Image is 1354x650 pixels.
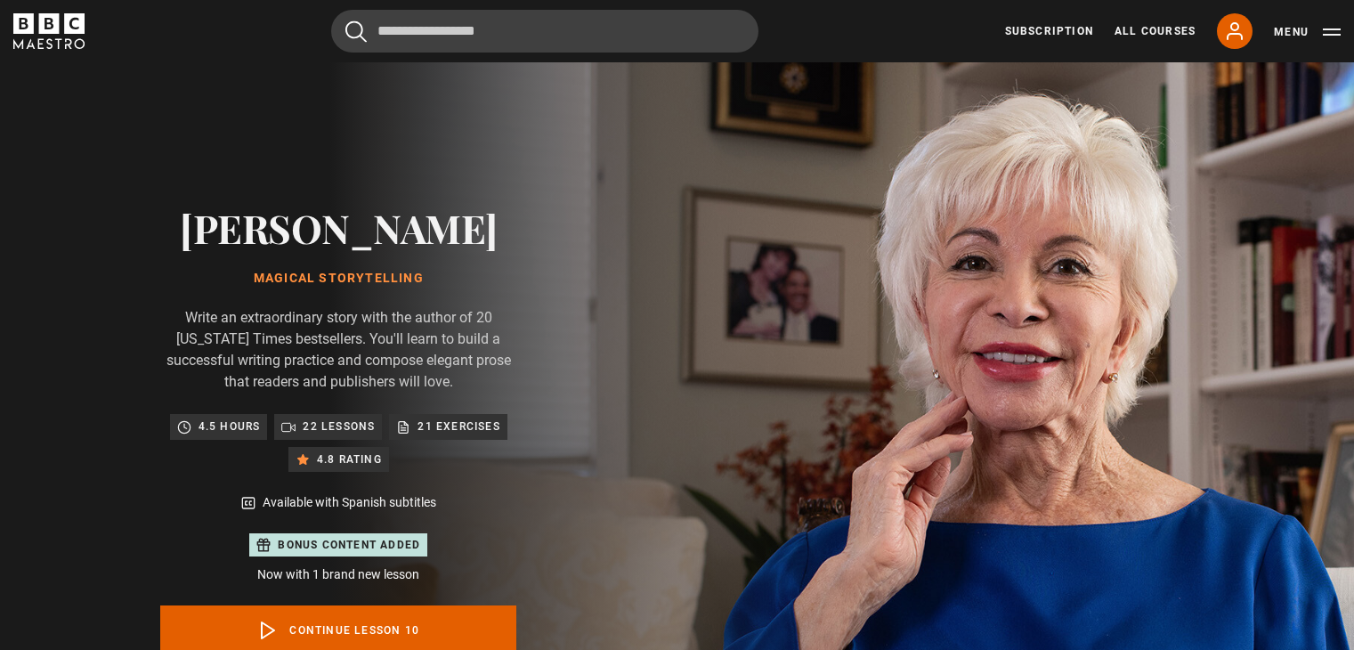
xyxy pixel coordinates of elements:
[331,10,758,53] input: Search
[160,307,516,393] p: Write an extraordinary story with the author of 20 [US_STATE] Times bestsellers. You'll learn to ...
[278,537,420,553] p: Bonus content added
[345,20,367,43] button: Submit the search query
[1115,23,1196,39] a: All Courses
[13,13,85,49] svg: BBC Maestro
[263,493,436,512] p: Available with Spanish subtitles
[1005,23,1093,39] a: Subscription
[160,205,516,250] h2: [PERSON_NAME]
[160,565,516,584] p: Now with 1 brand new lesson
[303,418,375,435] p: 22 lessons
[418,418,499,435] p: 21 exercises
[1274,23,1341,41] button: Toggle navigation
[199,418,261,435] p: 4.5 hours
[160,272,516,286] h1: Magical Storytelling
[317,451,382,468] p: 4.8 rating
